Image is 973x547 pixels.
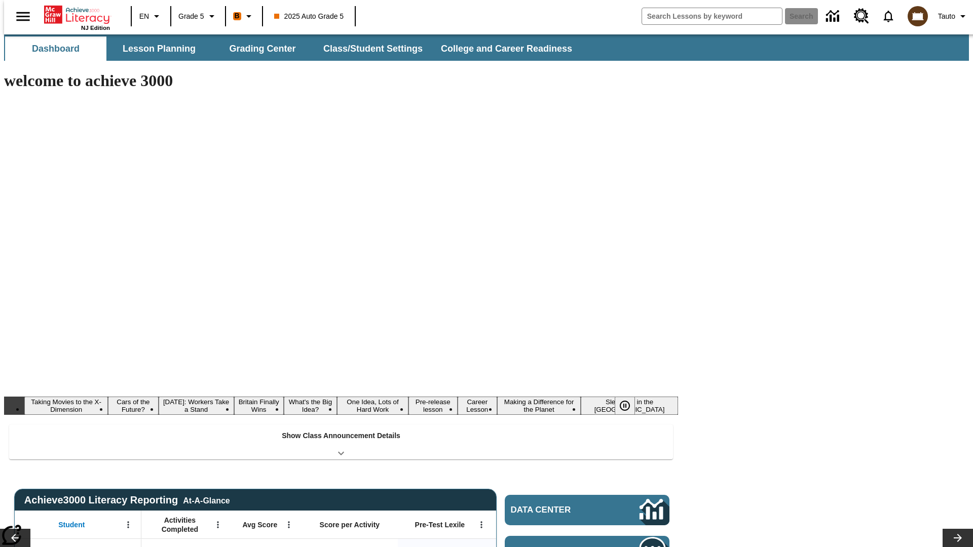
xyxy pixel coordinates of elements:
button: Pause [615,397,635,415]
button: Slide 8 Career Lesson [458,397,498,415]
span: Tauto [938,11,955,22]
button: Grading Center [212,36,313,61]
button: Slide 2 Cars of the Future? [108,397,158,415]
div: SubNavbar [4,36,581,61]
button: Open Menu [121,517,136,532]
button: Slide 4 Britain Finally Wins [234,397,284,415]
span: B [235,10,240,22]
span: 2025 Auto Grade 5 [274,11,344,22]
button: Lesson Planning [108,36,210,61]
button: Slide 10 Sleepless in the Animal Kingdom [581,397,678,415]
a: Home [44,5,110,25]
a: Data Center [505,495,669,525]
div: Pause [615,397,645,415]
button: Slide 3 Labor Day: Workers Take a Stand [159,397,234,415]
span: Grade 5 [178,11,204,22]
span: Activities Completed [146,516,213,534]
span: EN [139,11,149,22]
button: Class/Student Settings [315,36,431,61]
button: Boost Class color is orange. Change class color [229,7,259,25]
span: Score per Activity [320,520,380,529]
a: Resource Center, Will open in new tab [848,3,875,30]
p: Show Class Announcement Details [282,431,400,441]
a: Notifications [875,3,902,29]
button: Slide 5 What's the Big Idea? [284,397,337,415]
span: Data Center [511,505,606,515]
button: Select a new avatar [902,3,934,29]
div: Home [44,4,110,31]
h1: welcome to achieve 3000 [4,71,678,90]
img: avatar image [908,6,928,26]
button: Slide 7 Pre-release lesson [408,397,458,415]
button: Slide 1 Taking Movies to the X-Dimension [24,397,108,415]
button: Slide 9 Making a Difference for the Planet [497,397,581,415]
a: Data Center [820,3,848,30]
input: search field [642,8,782,24]
span: Achieve3000 Literacy Reporting [24,494,230,506]
div: Show Class Announcement Details [9,424,673,459]
button: Dashboard [5,36,106,61]
div: At-A-Glance [183,494,230,505]
span: Student [58,520,85,529]
button: Lesson carousel, Next [943,529,973,547]
button: Grade: Grade 5, Select a grade [174,7,222,25]
div: SubNavbar [4,34,969,61]
button: Open side menu [8,2,38,31]
span: Pre-Test Lexile [415,520,465,529]
button: Open Menu [281,517,296,532]
button: Language: EN, Select a language [135,7,167,25]
button: College and Career Readiness [433,36,580,61]
span: Avg Score [242,520,277,529]
button: Profile/Settings [934,7,973,25]
span: NJ Edition [81,25,110,31]
button: Slide 6 One Idea, Lots of Hard Work [337,397,408,415]
button: Open Menu [210,517,226,532]
button: Open Menu [474,517,489,532]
